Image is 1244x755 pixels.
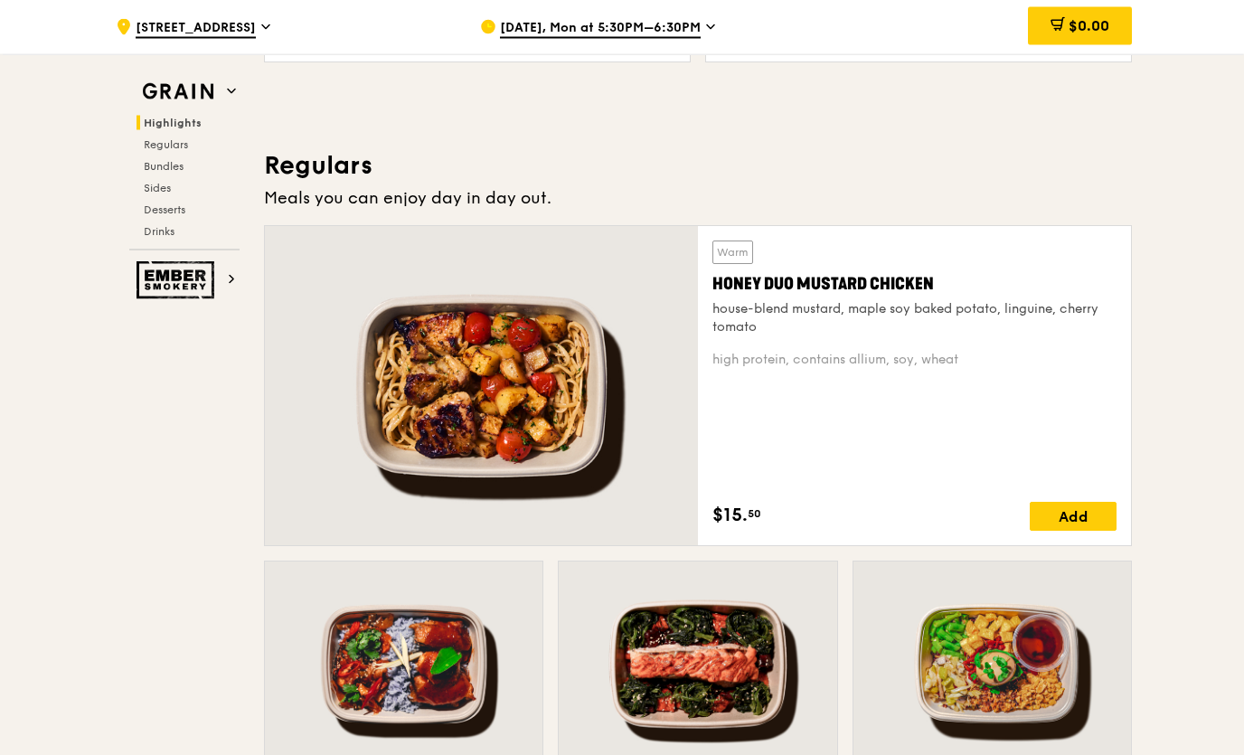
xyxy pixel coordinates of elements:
[144,182,171,194] span: Sides
[144,117,202,129] span: Highlights
[500,19,701,39] span: [DATE], Mon at 5:30PM–6:30PM
[748,507,761,522] span: 50
[712,301,1117,337] div: house-blend mustard, maple soy baked potato, linguine, cherry tomato
[144,203,185,216] span: Desserts
[264,186,1132,212] div: Meals you can enjoy day in day out.
[144,225,174,238] span: Drinks
[136,19,256,39] span: [STREET_ADDRESS]
[137,76,220,109] img: Grain web logo
[264,150,1132,183] h3: Regulars
[712,241,753,265] div: Warm
[1030,503,1117,532] div: Add
[712,272,1117,297] div: Honey Duo Mustard Chicken
[712,503,748,530] span: $15.
[1069,17,1109,34] span: $0.00
[144,138,188,151] span: Regulars
[144,160,184,173] span: Bundles
[712,352,1117,370] div: high protein, contains allium, soy, wheat
[137,261,220,299] img: Ember Smokery web logo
